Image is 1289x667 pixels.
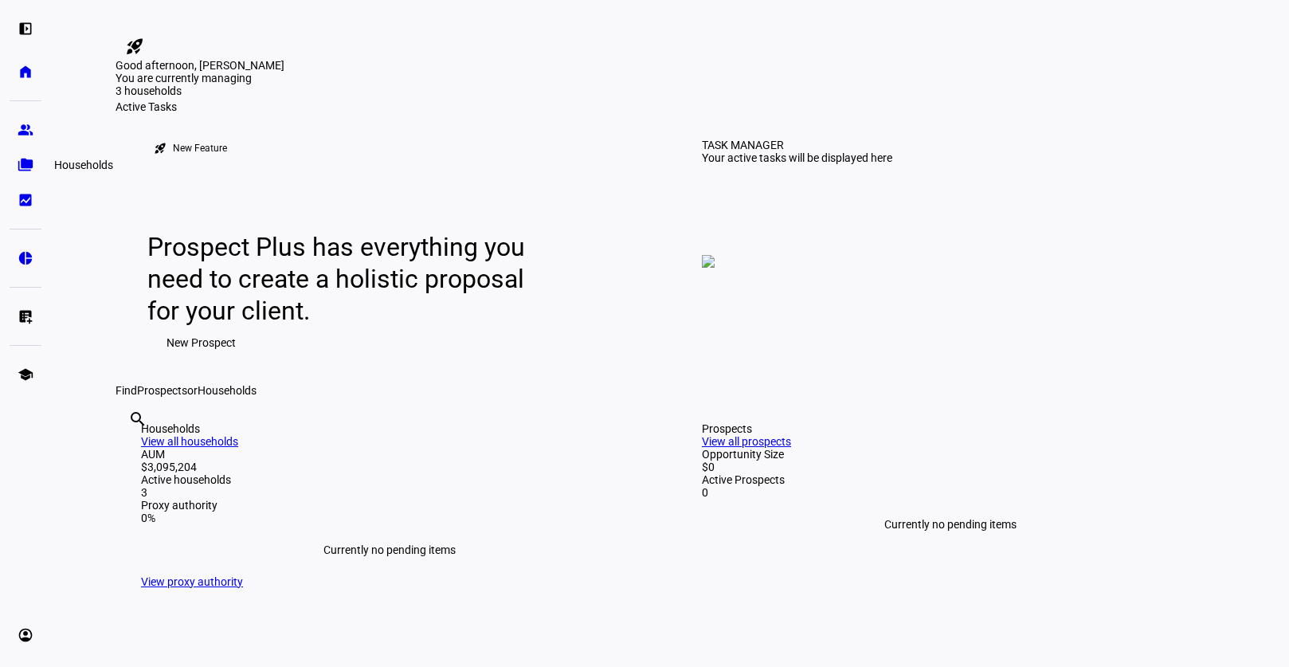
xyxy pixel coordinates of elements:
div: $0 [702,461,1199,473]
div: Active Prospects [702,473,1199,486]
div: Households [48,155,119,175]
div: Currently no pending items [141,524,638,575]
div: Households [141,422,638,435]
eth-mat-symbol: folder_copy [18,157,33,173]
div: Currently no pending items [702,499,1199,550]
a: group [10,114,41,146]
div: 0 [702,486,1199,499]
div: 3 households [116,84,275,100]
span: You are currently managing [116,72,252,84]
a: View all prospects [702,435,791,448]
div: New Feature [173,142,227,155]
div: Opportunity Size [702,448,1199,461]
input: Enter name of prospect or household [128,431,131,450]
eth-mat-symbol: bid_landscape [18,192,33,208]
div: Active households [141,473,638,486]
img: empty-tasks.png [702,255,715,268]
div: Active Tasks [116,100,1224,113]
eth-mat-symbol: group [18,122,33,138]
a: bid_landscape [10,184,41,216]
div: TASK MANAGER [702,139,784,151]
mat-icon: rocket_launch [125,37,144,56]
span: Households [198,384,257,397]
div: Proxy authority [141,499,638,512]
div: 0% [141,512,638,524]
div: Good afternoon, [PERSON_NAME] [116,59,1224,72]
a: View proxy authority [141,575,243,588]
eth-mat-symbol: list_alt_add [18,308,33,324]
a: View all households [141,435,238,448]
div: $3,095,204 [141,461,638,473]
a: pie_chart [10,242,41,274]
button: New Prospect [147,327,255,359]
div: Prospect Plus has everything you need to create a holistic proposal for your client. [147,231,540,327]
span: New Prospect [167,327,236,359]
eth-mat-symbol: school [18,367,33,383]
eth-mat-symbol: account_circle [18,627,33,643]
div: Your active tasks will be displayed here [702,151,892,164]
div: 3 [141,486,638,499]
a: folder_copy [10,149,41,181]
mat-icon: search [128,410,147,429]
mat-icon: rocket_launch [154,142,167,155]
div: AUM [141,448,638,461]
eth-mat-symbol: left_panel_open [18,21,33,37]
span: Prospects [137,384,187,397]
a: home [10,56,41,88]
div: Prospects [702,422,1199,435]
eth-mat-symbol: pie_chart [18,250,33,266]
eth-mat-symbol: home [18,64,33,80]
div: Find or [116,384,1224,397]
